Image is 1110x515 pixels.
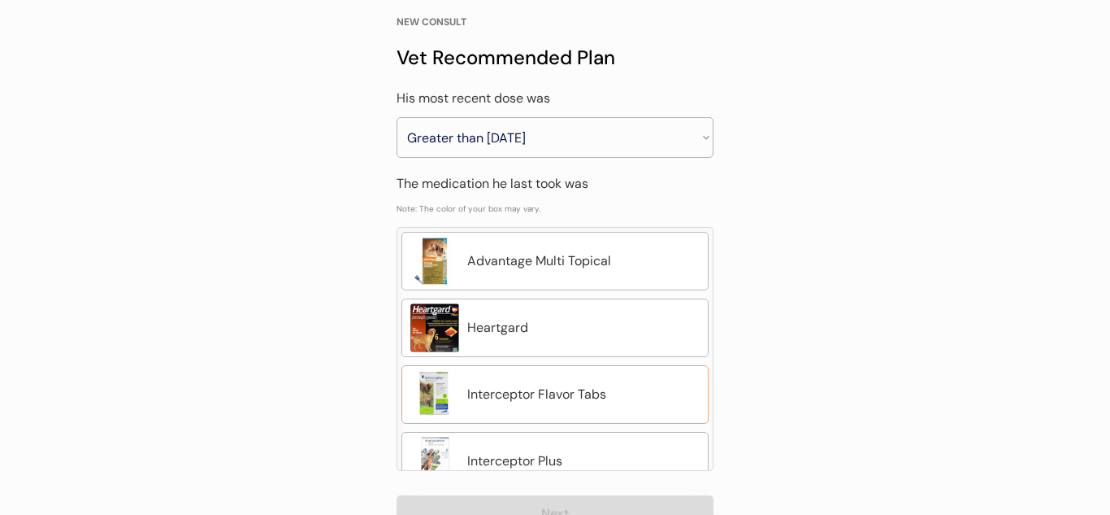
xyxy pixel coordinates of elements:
img: https%3A%2F%2Fb1fdecc9f5d32684efbb068259a22d3b.cdn.bubble.io%2Ff1703627279924x107878643467018030%... [410,370,459,419]
img: https%3A%2F%2Fb1fdecc9f5d32684efbb068259a22d3b.cdn.bubble.io%2Ff1703627106968x606658990891120000%... [410,237,459,286]
div: Interceptor Plus [467,452,700,471]
img: https%3A%2F%2Fb1fdecc9f5d32684efbb068259a22d3b.cdn.bubble.io%2Ff1703627326343x272656790467242100%... [410,437,459,486]
div: Note: The color of your box may vary. [397,203,713,219]
div: NEW CONSULT [397,17,713,27]
div: Advantage Multi Topical [467,251,700,271]
img: Heartgard%20-%20Dogs.jpeg [410,303,459,352]
div: Vet Recommended Plan [397,43,713,72]
div: His most recent dose was [397,89,713,109]
div: Heartgard [467,318,700,338]
div: Interceptor Flavor Tabs [467,385,700,404]
div: The medication he last took was [397,174,713,194]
